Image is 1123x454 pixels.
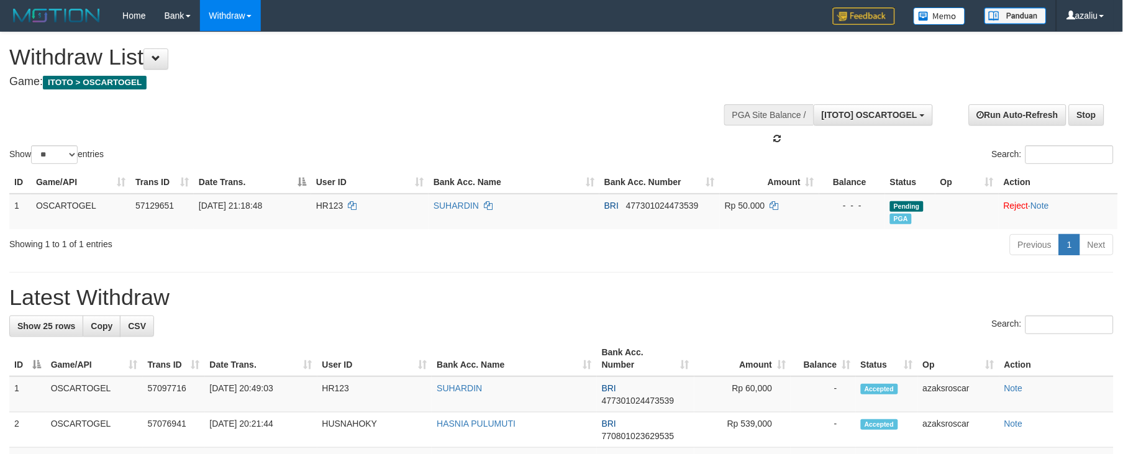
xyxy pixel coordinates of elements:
th: ID: activate to sort column descending [9,341,46,376]
td: 57097716 [143,376,205,412]
th: Balance [819,171,885,194]
td: 1 [9,376,46,412]
span: 57129651 [135,201,174,211]
span: Rp 50.000 [725,201,765,211]
img: MOTION_logo.png [9,6,104,25]
div: Showing 1 to 1 of 1 entries [9,233,458,250]
span: HR123 [316,201,343,211]
td: azaksroscar [918,376,999,412]
th: User ID: activate to sort column ascending [311,171,429,194]
th: Bank Acc. Number: activate to sort column ascending [597,341,694,376]
span: CSV [128,321,146,331]
span: BRI [604,201,619,211]
select: Showentries [31,145,78,164]
input: Search: [1025,145,1114,164]
th: Balance: activate to sort column ascending [791,341,855,376]
a: Show 25 rows [9,316,83,337]
th: Op: activate to sort column ascending [935,171,999,194]
td: OSCARTOGEL [46,412,143,448]
h4: Game: [9,76,736,88]
th: Game/API: activate to sort column ascending [31,171,130,194]
span: Copy [91,321,112,331]
a: SUHARDIN [437,383,482,393]
th: Bank Acc. Number: activate to sort column ascending [599,171,720,194]
span: Copy 770801023629535 to clipboard [602,431,675,441]
th: Trans ID: activate to sort column ascending [143,341,205,376]
div: PGA Site Balance / [724,104,814,125]
a: Reject [1004,201,1029,211]
td: - [791,412,855,448]
td: OSCARTOGEL [46,376,143,412]
td: - [791,376,855,412]
th: Date Trans.: activate to sort column ascending [205,341,317,376]
a: CSV [120,316,154,337]
a: 1 [1059,234,1080,255]
th: Date Trans.: activate to sort column descending [194,171,311,194]
button: [ITOTO] OSCARTOGEL [814,104,933,125]
span: BRI [602,419,616,429]
th: Action [999,171,1118,194]
a: Copy [83,316,120,337]
a: Note [1031,201,1050,211]
td: 1 [9,194,31,229]
th: Amount: activate to sort column ascending [720,171,819,194]
th: ID [9,171,31,194]
a: SUHARDIN [434,201,479,211]
span: Pending [890,201,924,212]
td: 57076941 [143,412,205,448]
span: Show 25 rows [17,321,75,331]
th: Action [999,341,1114,376]
th: Op: activate to sort column ascending [918,341,999,376]
a: Note [1004,419,1023,429]
th: Amount: activate to sort column ascending [694,341,791,376]
a: Stop [1069,104,1104,125]
a: Previous [1010,234,1060,255]
img: panduan.png [984,7,1047,24]
span: Copy 477301024473539 to clipboard [602,396,675,406]
th: Bank Acc. Name: activate to sort column ascending [429,171,599,194]
span: ITOTO > OSCARTOGEL [43,76,147,89]
span: Accepted [861,419,898,430]
label: Search: [992,145,1114,164]
a: Note [1004,383,1023,393]
span: BRI [602,383,616,393]
img: Button%20Memo.svg [914,7,966,25]
th: Trans ID: activate to sort column ascending [130,171,194,194]
h1: Withdraw List [9,45,736,70]
th: Game/API: activate to sort column ascending [46,341,143,376]
span: Accepted [861,384,898,394]
td: [DATE] 20:49:03 [205,376,317,412]
td: Rp 60,000 [694,376,791,412]
td: Rp 539,000 [694,412,791,448]
span: Marked by azaksroscar [890,214,912,224]
a: Run Auto-Refresh [969,104,1066,125]
div: - - - [824,199,880,212]
h1: Latest Withdraw [9,285,1114,310]
td: 2 [9,412,46,448]
a: HASNIA PULUMUTI [437,419,516,429]
a: Next [1080,234,1114,255]
label: Show entries [9,145,104,164]
th: User ID: activate to sort column ascending [317,341,432,376]
th: Status: activate to sort column ascending [856,341,918,376]
span: [ITOTO] OSCARTOGEL [822,110,917,120]
span: [DATE] 21:18:48 [199,201,262,211]
td: HUSNAHOKY [317,412,432,448]
td: OSCARTOGEL [31,194,130,229]
img: Feedback.jpg [833,7,895,25]
td: HR123 [317,376,432,412]
td: azaksroscar [918,412,999,448]
td: · [999,194,1118,229]
th: Bank Acc. Name: activate to sort column ascending [432,341,596,376]
th: Status [885,171,935,194]
label: Search: [992,316,1114,334]
input: Search: [1025,316,1114,334]
span: Copy 477301024473539 to clipboard [626,201,699,211]
td: [DATE] 20:21:44 [205,412,317,448]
